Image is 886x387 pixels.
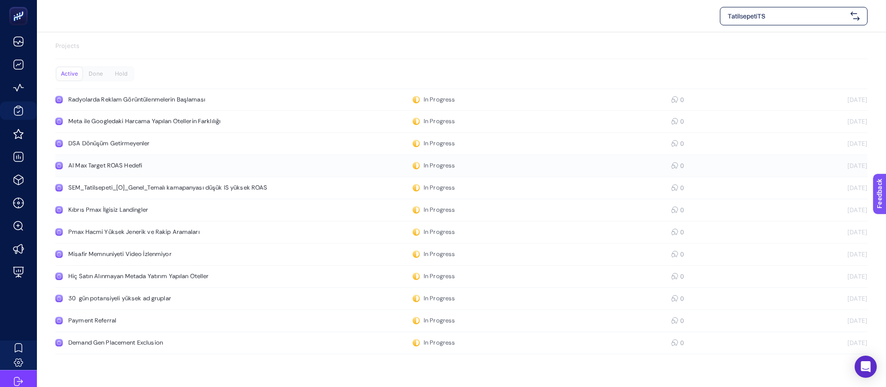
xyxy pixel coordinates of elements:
[671,273,679,280] div: 0
[803,140,868,147] div: [DATE]
[803,273,868,280] div: [DATE]
[55,199,868,221] a: Kıbrıs Pmax İlgisiz LandinglerIn Progress0[DATE]
[83,67,108,80] div: Done
[413,96,455,103] div: In Progress
[55,155,868,177] a: AI Max Target ROAS HedefiIn Progress0[DATE]
[671,339,679,346] div: 0
[68,140,281,147] div: DSA Dönüşüm Getirmeyenler
[68,228,281,236] div: Pmax Hacmi Yüksek Jenerik ve Rakip Aramaları
[671,184,679,191] div: 0
[855,356,877,378] div: Open Intercom Messenger
[413,250,455,258] div: In Progress
[413,228,455,236] div: In Progress
[55,42,868,51] p: Projects
[671,96,679,103] div: 0
[803,317,868,324] div: [DATE]
[803,206,868,214] div: [DATE]
[55,89,868,111] a: Radyolarda Reklam Görüntülenmelerin BaşlamasıIn Progress0[DATE]
[671,140,679,147] div: 0
[68,295,281,302] div: 30 gün potansiyeli yüksek ad gruplar
[413,206,455,214] div: In Progress
[671,317,679,324] div: 0
[68,96,281,103] div: Radyolarda Reklam Görüntülenmelerin Başlaması
[68,184,281,191] div: SEM_Tatilsepeti_[O]_Genel_Temalı kamapanyası düşük IS yüksek ROAS
[68,317,281,324] div: Payment Referral
[671,295,679,302] div: 0
[55,177,868,199] a: SEM_Tatilsepeti_[O]_Genel_Temalı kamapanyası düşük IS yüksek ROASIn Progress0[DATE]
[803,228,868,236] div: [DATE]
[55,111,868,133] a: Meta ile Googledaki Harcama Yapılan Otellerin FarklılığıIn Progress0[DATE]
[803,184,868,191] div: [DATE]
[413,339,455,346] div: In Progress
[55,310,868,332] a: Payment ReferralIn Progress0[DATE]
[671,228,679,236] div: 0
[68,118,281,125] div: Meta ile Googledaki Harcama Yapılan Otellerin Farklılığı
[6,3,35,10] span: Feedback
[55,288,868,310] a: 30 gün potansiyeli yüksek ad gruplarIn Progress0[DATE]
[803,118,868,125] div: [DATE]
[413,295,455,302] div: In Progress
[413,140,455,147] div: In Progress
[413,162,455,169] div: In Progress
[68,162,281,169] div: AI Max Target ROAS Hedefi
[55,133,868,155] a: DSA Dönüşüm GetirmeyenlerIn Progress0[DATE]
[728,12,847,21] span: TatilsepetiTS
[671,206,679,214] div: 0
[803,96,868,103] div: [DATE]
[803,162,868,169] div: [DATE]
[850,12,860,21] img: svg%3e
[68,273,281,280] div: Hiç Satın Alınmayan Metada Yatırım Yapılan Oteller
[55,244,868,266] a: Misafir Memnuniyeti Video İzlenmiyorIn Progress0[DATE]
[413,184,455,191] div: In Progress
[57,67,82,80] div: Active
[413,317,455,324] div: In Progress
[803,339,868,346] div: [DATE]
[803,295,868,302] div: [DATE]
[68,339,281,346] div: Demand Gen Placement Exclusion
[413,118,455,125] div: In Progress
[55,266,868,288] a: Hiç Satın Alınmayan Metada Yatırım Yapılan OtellerIn Progress0[DATE]
[68,250,281,258] div: Misafir Memnuniyeti Video İzlenmiyor
[671,162,679,169] div: 0
[671,250,679,258] div: 0
[803,250,868,258] div: [DATE]
[413,273,455,280] div: In Progress
[55,221,868,244] a: Pmax Hacmi Yüksek Jenerik ve Rakip AramalarıIn Progress0[DATE]
[68,206,281,214] div: Kıbrıs Pmax İlgisiz Landingler
[55,332,868,354] a: Demand Gen Placement ExclusionIn Progress0[DATE]
[108,67,134,80] div: Hold
[671,118,679,125] div: 0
